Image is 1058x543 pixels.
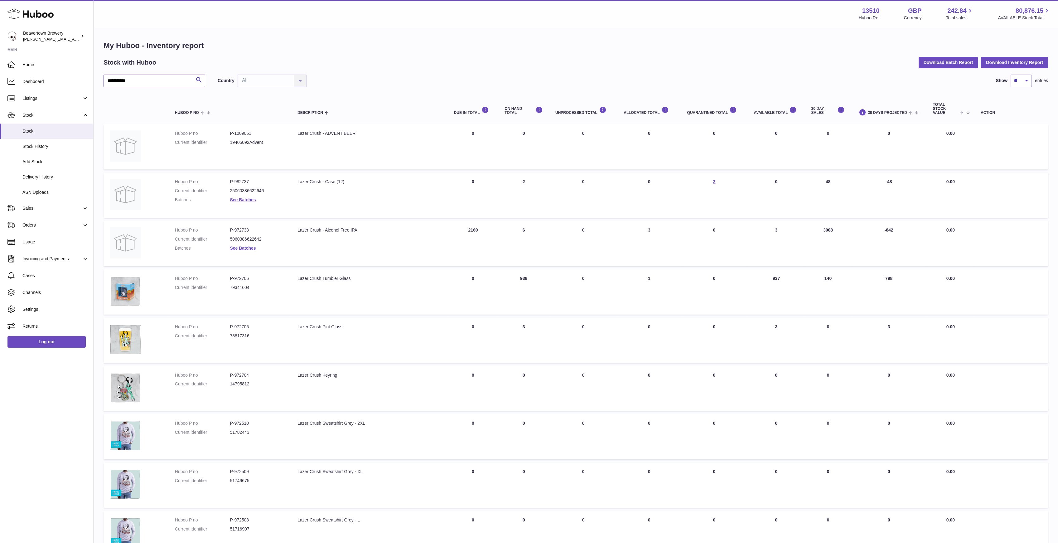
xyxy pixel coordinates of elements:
[1016,7,1043,15] span: 80,876.15
[498,269,549,315] td: 938
[919,57,978,68] button: Download Batch Report
[175,429,230,435] dt: Current identifier
[617,269,681,315] td: 1
[754,106,799,115] div: AVAILABLE Total
[22,62,89,68] span: Home
[998,7,1051,21] a: 80,876.15 AVAILABLE Stock Total
[851,366,926,411] td: 0
[946,324,955,329] span: 0.00
[22,290,89,296] span: Channels
[747,269,805,315] td: 937
[230,478,285,484] dd: 51749675
[549,269,617,315] td: 0
[110,469,141,500] img: product image
[230,246,256,251] a: See Batches
[230,381,285,387] dd: 14795812
[175,324,230,330] dt: Huboo P no
[713,324,716,329] span: 0
[851,462,926,508] td: 0
[448,124,499,169] td: 0
[946,227,955,232] span: 0.00
[747,462,805,508] td: 0
[549,124,617,169] td: 0
[22,205,82,211] span: Sales
[946,517,955,522] span: 0.00
[747,124,805,169] td: 0
[175,111,199,115] span: Huboo P no
[297,227,442,233] div: Lazer Crush - Alcohol Free IPA
[1035,78,1048,84] span: entries
[498,366,549,411] td: 0
[933,103,959,115] span: Total stock value
[998,15,1051,21] span: AVAILABLE Stock Total
[946,276,955,281] span: 0.00
[549,221,617,266] td: 0
[7,336,86,347] a: Log out
[175,333,230,339] dt: Current identifier
[230,130,285,136] dd: P-1009051
[805,269,851,315] td: 140
[22,128,89,134] span: Stock
[22,222,82,228] span: Orders
[747,414,805,459] td: 0
[297,372,442,378] div: Lazer Crush Keyring
[297,324,442,330] div: Lazer Crush Pint Glass
[448,269,499,315] td: 0
[448,221,499,266] td: 2160
[448,173,499,218] td: 0
[230,276,285,281] dd: P-972706
[747,366,805,411] td: 0
[946,421,955,426] span: 0.00
[22,79,89,85] span: Dashboard
[175,276,230,281] dt: Huboo P no
[805,318,851,363] td: 0
[549,366,617,411] td: 0
[454,106,492,115] div: DUE IN TOTAL
[805,173,851,218] td: 48
[617,221,681,266] td: 3
[851,269,926,315] td: 798
[22,323,89,329] span: Returns
[22,273,89,279] span: Cases
[747,318,805,363] td: 3
[498,221,549,266] td: 6
[297,179,442,185] div: Lazer Crush - Case (12)
[230,469,285,475] dd: P-972509
[175,130,230,136] dt: Huboo P no
[23,30,79,42] div: Beavertown Brewery
[448,462,499,508] td: 0
[946,179,955,184] span: 0.00
[22,112,82,118] span: Stock
[811,106,845,115] div: 30 DAY SALES
[549,462,617,508] td: 0
[297,420,442,426] div: Lazer Crush Sweatshirt Grey - 2XL
[230,227,285,233] dd: P-972738
[805,462,851,508] td: 0
[175,381,230,387] dt: Current identifier
[175,227,230,233] dt: Huboo P no
[859,15,880,21] div: Huboo Ref
[448,318,499,363] td: 0
[297,469,442,475] div: Lazer Crush Sweatshirt Grey - XL
[851,124,926,169] td: 0
[908,7,921,15] strong: GBP
[946,15,973,21] span: Total sales
[624,106,674,115] div: ALLOCATED Total
[22,95,82,101] span: Listings
[110,130,141,162] img: product image
[862,7,880,15] strong: 13510
[230,188,285,194] dd: 25060386622646
[713,276,716,281] span: 0
[230,526,285,532] dd: 51716907
[297,111,323,115] span: Description
[104,41,1048,51] h1: My Huboo - Inventory report
[175,197,230,203] dt: Batches
[505,106,543,115] div: ON HAND Total
[617,124,681,169] td: 0
[230,197,256,202] a: See Batches
[981,57,1048,68] button: Download Inventory Report
[22,174,89,180] span: Delivery History
[713,179,716,184] a: 2
[713,227,716,232] span: 0
[851,318,926,363] td: 3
